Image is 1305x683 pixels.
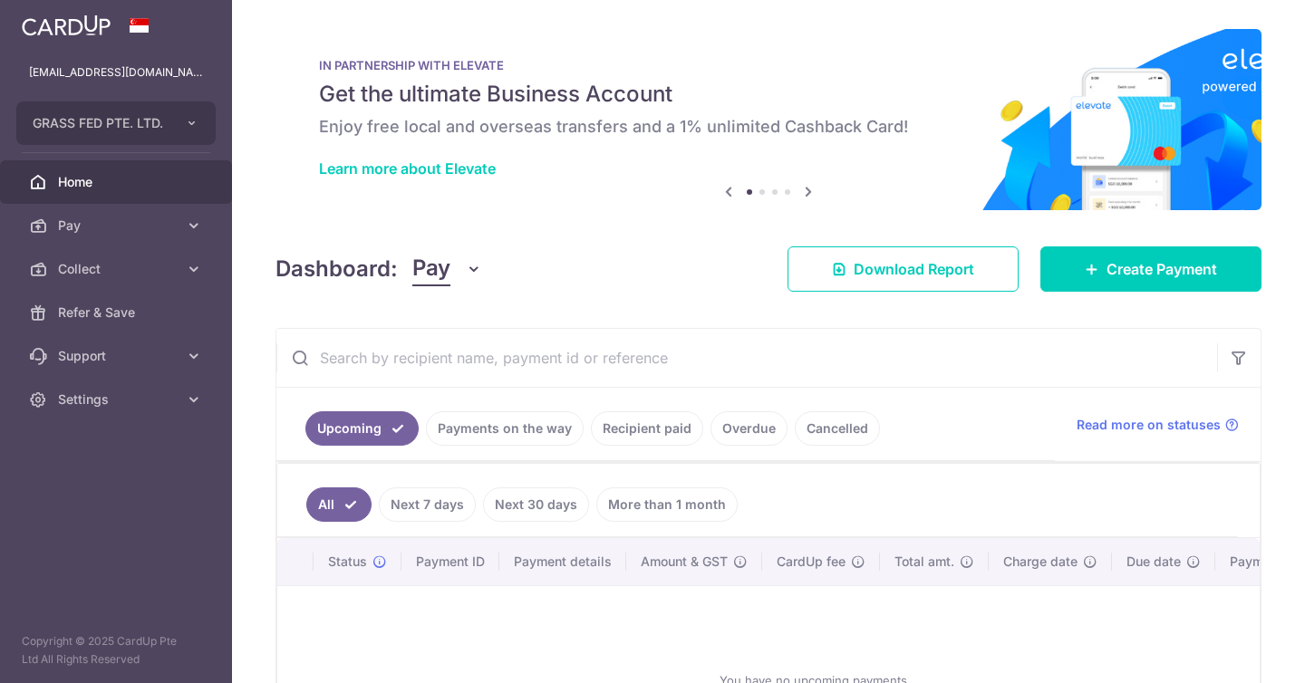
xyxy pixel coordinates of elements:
a: Create Payment [1040,246,1261,292]
a: Cancelled [795,411,880,446]
p: [EMAIL_ADDRESS][DOMAIN_NAME] [29,63,203,82]
a: Learn more about Elevate [319,159,496,178]
a: All [306,487,372,522]
span: Pay [412,252,450,286]
h4: Dashboard: [275,253,398,285]
a: Next 7 days [379,487,476,522]
span: Settings [58,390,178,409]
img: Renovation banner [275,29,1261,210]
a: Download Report [788,246,1019,292]
span: Refer & Save [58,303,178,322]
h6: Enjoy free local and overseas transfers and a 1% unlimited Cashback Card! [319,116,1218,138]
a: Payments on the way [426,411,584,446]
span: Total amt. [894,553,954,571]
span: GRASS FED PTE. LTD. [33,114,167,132]
a: Next 30 days [483,487,589,522]
a: Read more on statuses [1077,416,1239,434]
span: CardUp fee [777,553,846,571]
button: GRASS FED PTE. LTD. [16,101,216,145]
input: Search by recipient name, payment id or reference [276,329,1217,387]
th: Payment ID [401,538,499,585]
span: Pay [58,216,178,235]
span: Create Payment [1107,258,1217,280]
span: Due date [1126,553,1181,571]
a: Recipient paid [591,411,703,446]
span: Status [328,553,367,571]
button: Pay [412,252,482,286]
span: Charge date [1003,553,1078,571]
img: CardUp [22,14,111,36]
a: Upcoming [305,411,419,446]
span: Home [58,173,178,191]
th: Payment details [499,538,626,585]
a: Overdue [710,411,788,446]
h5: Get the ultimate Business Account [319,80,1218,109]
span: Read more on statuses [1077,416,1221,434]
span: Support [58,347,178,365]
span: Amount & GST [641,553,728,571]
span: Collect [58,260,178,278]
span: Download Report [854,258,974,280]
a: More than 1 month [596,487,738,522]
p: IN PARTNERSHIP WITH ELEVATE [319,58,1218,72]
